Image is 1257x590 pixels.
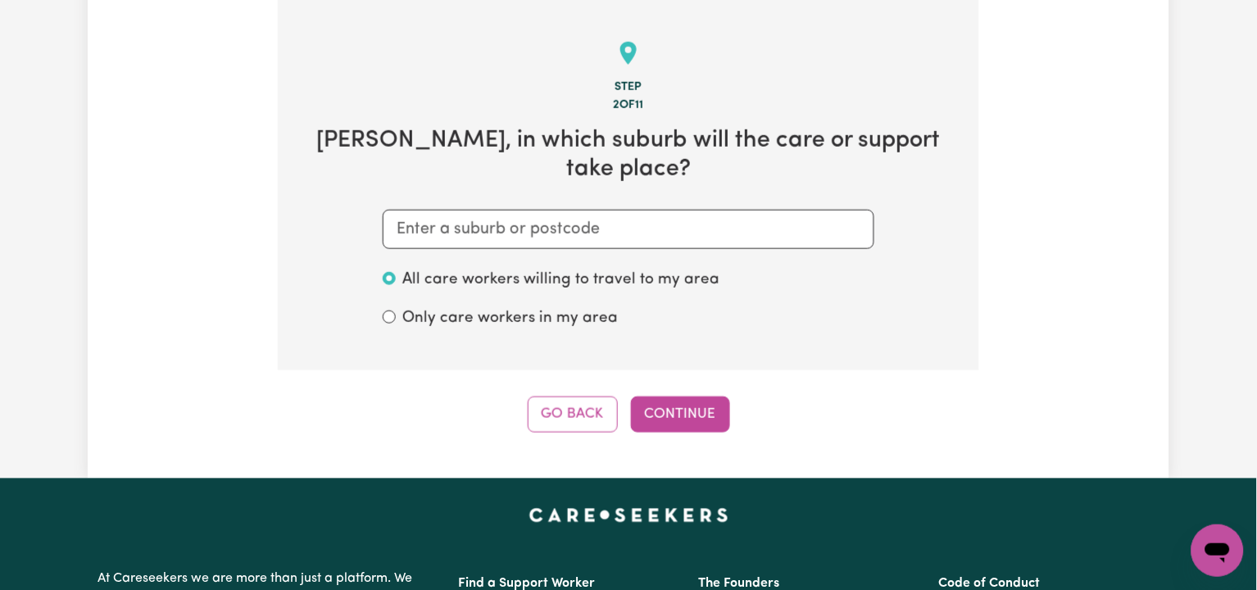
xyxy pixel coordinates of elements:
button: Continue [631,397,730,433]
label: Only care workers in my area [402,307,618,331]
a: Careseekers home page [529,508,728,521]
input: Enter a suburb or postcode [383,210,874,249]
label: All care workers willing to travel to my area [402,269,719,293]
div: Step [304,79,953,97]
button: Go Back [528,397,618,433]
h2: [PERSON_NAME] , in which suburb will the care or support take place? [304,127,953,184]
div: 2 of 11 [304,97,953,115]
iframe: Button to launch messaging window [1191,524,1244,577]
